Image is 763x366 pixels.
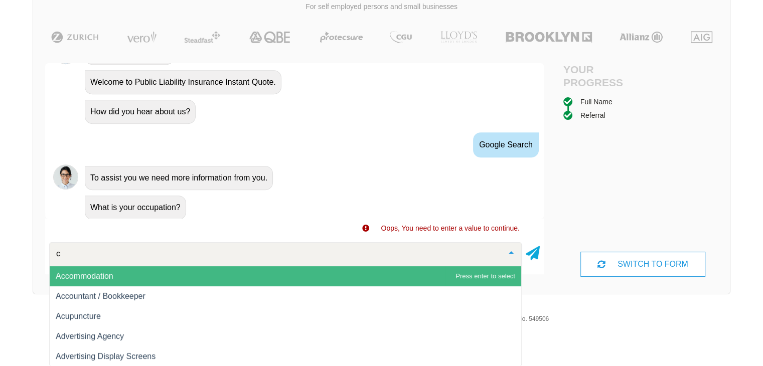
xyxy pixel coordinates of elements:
span: Acupuncture [56,312,101,320]
img: Allianz | Public Liability Insurance [615,31,668,43]
img: AIG | Public Liability Insurance [687,31,716,43]
img: Steadfast | Public Liability Insurance [180,31,224,43]
img: Brooklyn | Public Liability Insurance [502,31,595,43]
img: QBE | Public Liability Insurance [243,31,297,43]
div: Referral [580,110,605,121]
p: For self employed persons and small businesses [41,2,722,12]
img: Vero | Public Liability Insurance [122,31,161,43]
div: What is your occupation? [85,196,186,220]
span: Accountant / Bookkeeper [56,292,145,300]
img: Chatbot | PLI [53,164,78,190]
span: Advertising Display Screens [56,352,156,360]
div: SWITCH TO FORM [580,252,705,277]
img: CGU | Public Liability Insurance [386,31,416,43]
div: Google Search [473,132,539,157]
span: Accommodation [56,272,113,280]
div: How did you hear about us? [85,100,196,124]
input: Search or select your occupation [54,249,501,259]
img: Zurich | Public Liability Insurance [47,31,103,43]
span: Advertising Agency [56,332,124,340]
span: Oops, You need to enter a value to continue. [381,224,519,232]
img: LLOYD's | Public Liability Insurance [435,31,483,43]
h4: Your Progress [563,63,643,88]
div: To assist you we need more information from you. [85,166,273,190]
img: Protecsure | Public Liability Insurance [316,31,367,43]
div: Full Name [580,96,613,107]
div: Welcome to Public Liability Insurance Instant Quote. [85,70,281,94]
